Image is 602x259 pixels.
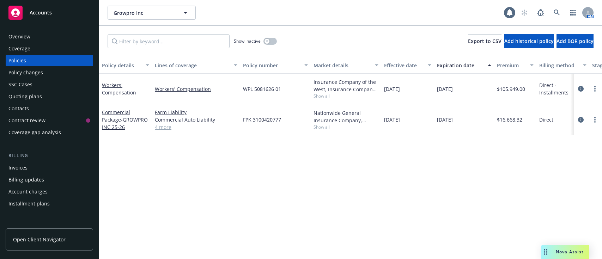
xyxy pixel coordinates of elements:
button: Growpro Inc [108,6,196,20]
div: Coverage gap analysis [8,127,61,138]
a: Quoting plans [6,91,93,102]
button: Nova Assist [541,245,589,259]
span: [DATE] [384,116,400,123]
div: Quoting plans [8,91,42,102]
a: more [591,116,599,124]
a: Contacts [6,103,93,114]
span: Export to CSV [468,38,501,44]
a: circleInformation [577,85,585,93]
span: Show inactive [234,38,261,44]
a: Accounts [6,3,93,23]
div: Policy number [243,62,300,69]
div: Market details [314,62,371,69]
span: [DATE] [384,85,400,93]
span: FPK 3100420777 [243,116,281,123]
button: Expiration date [434,57,494,74]
div: Contacts [8,103,29,114]
div: Contract review [8,115,45,126]
div: Premium [497,62,526,69]
a: Policies [6,55,93,66]
span: Accounts [30,10,52,16]
span: Direct - Installments [539,81,586,96]
a: Coverage [6,43,93,54]
span: Direct [539,116,553,123]
div: Billing [6,152,93,159]
a: Installment plans [6,198,93,209]
span: Open Client Navigator [13,236,66,243]
a: Policy changes [6,67,93,78]
a: Overview [6,31,93,42]
button: Market details [311,57,381,74]
a: SSC Cases [6,79,93,90]
div: Nationwide General Insurance Company, Nationwide Insurance Company [314,109,378,124]
a: Commercial Package [102,109,148,130]
a: Workers' Compensation [102,82,136,96]
button: Add historical policy [504,34,554,48]
button: Policy details [99,57,152,74]
a: Billing updates [6,174,93,185]
a: circleInformation [577,116,585,124]
div: Account charges [8,186,48,197]
div: Policy details [102,62,141,69]
a: Contract review [6,115,93,126]
button: Lines of coverage [152,57,240,74]
span: Show all [314,124,378,130]
div: Overview [8,31,30,42]
a: Switch app [566,6,580,20]
a: Account charges [6,186,93,197]
div: Drag to move [541,245,550,259]
span: [DATE] [437,116,453,123]
span: WPL 5081626 01 [243,85,281,93]
span: $16,668.32 [497,116,522,123]
button: Policy number [240,57,311,74]
a: more [591,85,599,93]
div: Billing updates [8,174,44,185]
div: Effective date [384,62,424,69]
div: Installment plans [8,198,50,209]
div: Policies [8,55,26,66]
div: Lines of coverage [155,62,230,69]
a: Report a Bug [534,6,548,20]
span: $105,949.00 [497,85,525,93]
button: Add BOR policy [557,34,594,48]
button: Effective date [381,57,434,74]
a: Invoices [6,162,93,173]
button: Billing method [536,57,589,74]
a: Coverage gap analysis [6,127,93,138]
div: Expiration date [437,62,484,69]
div: Insurance Company of the West, Insurance Company of the West (ICW) [314,78,378,93]
span: Show all [314,93,378,99]
div: SSC Cases [8,79,32,90]
div: Policy changes [8,67,43,78]
button: Premium [494,57,536,74]
span: Nova Assist [556,249,584,255]
a: Start snowing [517,6,531,20]
a: Search [550,6,564,20]
span: - GROWPRO INC 25-26 [102,116,148,130]
a: Commercial Auto Liability [155,116,237,123]
span: Add historical policy [504,38,554,44]
span: [DATE] [437,85,453,93]
div: Coverage [8,43,30,54]
input: Filter by keyword... [108,34,230,48]
a: 4 more [155,123,237,131]
a: Farm Liability [155,109,237,116]
a: Workers' Compensation [155,85,237,93]
div: Invoices [8,162,28,173]
span: Add BOR policy [557,38,594,44]
button: Export to CSV [468,34,501,48]
span: Growpro Inc [114,9,175,17]
div: Billing method [539,62,579,69]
